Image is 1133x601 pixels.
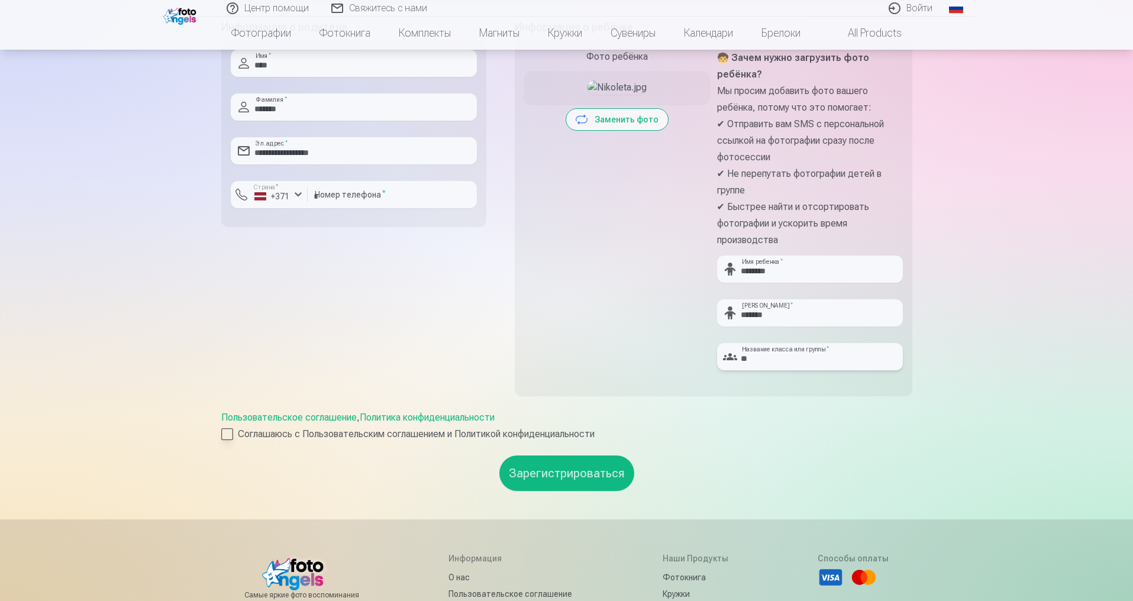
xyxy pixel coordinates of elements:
[717,52,869,80] strong: 🧒 Зачем нужно загрузить фото ребёнка?
[717,116,903,166] p: ✔ Отправить вам SMS с персональной ссылкой на фотографии сразу после фотосессии
[818,564,844,590] li: Visa
[663,552,728,564] h5: Наши продукты
[717,83,903,116] p: Мы просим добавить фото вашего ребёнка, потому что это помогает:
[221,427,912,441] label: Соглашаюсь с Пользовательским соглашением и Политикой конфиденциальности
[818,552,889,564] h5: Способы оплаты
[221,412,357,423] a: Пользовательское соглашение
[448,569,573,586] a: О нас
[305,17,385,50] a: Фотокнига
[448,552,573,564] h5: Информация
[360,412,495,423] a: Политика конфиденциальности
[534,17,596,50] a: Кружки
[747,17,815,50] a: Брелоки
[815,17,916,50] a: All products
[244,590,359,600] p: Самые яркие фото воспоминания
[717,166,903,199] p: ✔ Не перепутать фотографии детей в группе
[670,17,747,50] a: Календари
[217,17,305,50] a: Фотографии
[566,109,668,130] button: Заменить фото
[717,199,903,248] p: ✔ Быстрее найти и отсортировать фотографии и ускорить время производства
[588,80,647,95] img: Nikoleta.jpg
[221,411,912,441] div: ,
[663,569,728,586] a: Фотокнига
[596,17,670,50] a: Сувениры
[250,183,282,192] label: Страна
[851,564,877,590] li: Mastercard
[163,5,199,25] img: /fa1
[499,455,634,491] button: Зарегистрироваться
[385,17,465,50] a: Комплекты
[254,190,290,202] div: +371
[465,17,534,50] a: Магниты
[231,181,308,208] button: Страна*+371
[524,50,710,64] div: Фото ребёнка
